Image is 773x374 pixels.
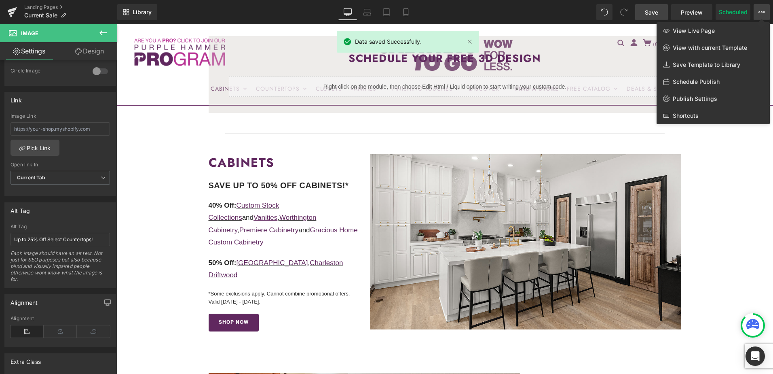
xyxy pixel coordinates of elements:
span: View with current Template [673,44,747,51]
p: *Some exclusions apply. Cannot combine promotional offers. Valid [DATE] - [DATE]. [92,266,241,281]
div: Each image should have an alt text. Not just for SEO purposes but also because blind and visually... [11,250,110,288]
div: Circle Image [11,68,84,76]
a: New Library [117,4,157,20]
span: SHOP NOW [102,295,132,301]
span: Save Template to Library [673,61,740,68]
b: SCHEDuLE YOUR FREE 3D DESIGN [232,26,424,42]
span: Preview [681,8,703,17]
a: [GEOGRAPHIC_DATA] [119,235,191,242]
a: Tablet [377,4,396,20]
span: Shortcuts [673,112,699,119]
input: Your alt tags go here [11,233,110,246]
div: Open link In [11,162,110,168]
span: , [92,235,226,255]
span: and , , and [92,177,241,222]
span: Current Sale [24,12,57,19]
div: Extra Class [11,354,41,365]
a: Laptop [357,4,377,20]
div: Alignment [11,316,110,321]
input: https://your-shop.myshopify.com [11,122,110,136]
span: Schedule Publish [673,78,720,85]
b: SAVE UP TO 50% OFF CABINETS!* [92,157,232,166]
img: Flash Sale! Up To 50% Off Cabinets! [253,130,564,306]
a: Desktop [338,4,357,20]
a: Worthington Cabinetry [92,189,200,210]
span: Publish Settings [673,95,717,102]
div: Alt Tag [11,224,110,229]
span: Image [21,30,38,36]
div: Image Link [11,113,110,119]
a: SHOP NOW [92,289,142,307]
span: Save [645,8,658,17]
a: Gracious Home Custom Cabinetry [92,202,241,222]
a: Preview [671,4,712,20]
b: Current Tab [17,174,46,181]
a: Pick Link [11,140,59,156]
div: Alt Tag [11,203,30,214]
span: 40% Off: [92,177,120,185]
a: Design [60,42,119,60]
button: Redo [616,4,632,20]
b: FINISHING TOUCHES [415,348,553,365]
button: Scheduled [716,4,750,20]
button: View Live PageView with current TemplateSave Template to LibrarySchedule PublishPublish SettingsS... [754,4,770,20]
span: View Live Page [673,27,715,34]
span: Library [133,8,152,16]
a: Vanities [137,189,161,197]
a: Mobile [396,4,416,20]
a: Landing Pages [24,4,117,11]
button: Undo [596,4,612,20]
div: Open Intercom Messenger [746,346,765,366]
span: Data saved Successfully. [355,37,422,46]
div: Link [11,92,22,104]
div: Alignment [11,295,38,306]
a: Premiere Cabinetry [122,202,182,210]
strong: CABINETS [92,130,158,147]
span: 50% Off: [92,235,120,242]
a: Custom Stock Collections [92,177,163,198]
